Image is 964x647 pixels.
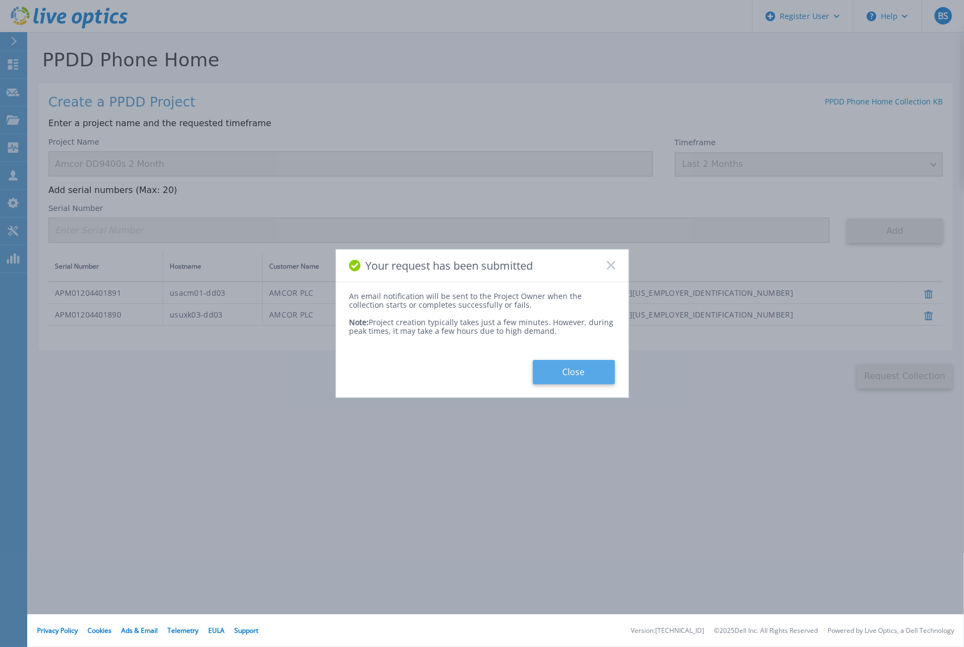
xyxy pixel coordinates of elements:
a: Cookies [88,626,111,635]
div: An email notification will be sent to the Project Owner when the collection starts or completes s... [350,292,615,309]
a: Telemetry [167,626,198,635]
a: Ads & Email [121,626,158,635]
li: © 2025 Dell Inc. All Rights Reserved [714,627,818,634]
span: Note: [350,317,369,327]
a: EULA [208,626,225,635]
a: Privacy Policy [37,626,78,635]
div: Project creation typically takes just a few minutes. However, during peak times, it may take a fe... [350,309,615,335]
span: Your request has been submitted [366,259,533,272]
button: Close [533,360,615,384]
li: Powered by Live Optics, a Dell Technology [828,627,954,634]
a: Support [234,626,258,635]
li: Version: [TECHNICAL_ID] [631,627,704,634]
